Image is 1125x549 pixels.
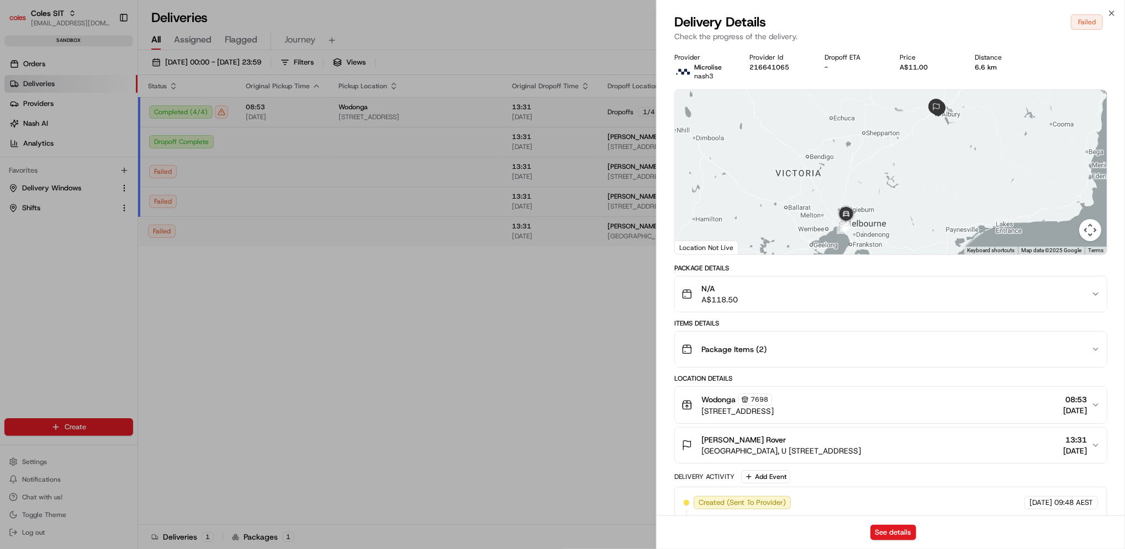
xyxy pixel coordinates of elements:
a: 💻API Documentation [89,156,182,175]
a: 📗Knowledge Base [7,156,89,175]
span: 13:31 [1063,434,1087,445]
button: Map camera controls [1079,219,1101,241]
span: Wodonga [701,394,736,405]
img: Google [678,240,714,254]
div: 💻 [93,161,102,170]
span: Knowledge Base [22,160,84,171]
input: Clear [29,71,182,83]
span: Package Items ( 2 ) [701,344,767,355]
span: [GEOGRAPHIC_DATA], U [STREET_ADDRESS] [701,445,861,456]
span: 08:53 [1063,394,1087,405]
span: 7698 [751,395,768,404]
span: Pylon [110,187,134,195]
span: Created (Sent To Provider) [699,498,786,508]
span: Map data ©2025 Google [1021,247,1081,253]
button: 216641065 [749,63,789,72]
p: Check the progress of the delivery. [674,31,1107,42]
button: See details [870,525,916,540]
button: Start new chat [188,109,201,122]
div: We're available if you need us! [38,116,140,125]
a: Terms (opens in new tab) [1088,247,1103,253]
div: 📗 [11,161,20,170]
span: [PERSON_NAME] Rover [701,434,786,445]
span: N/A [701,283,738,294]
img: microlise_logo.jpeg [674,63,692,81]
span: Microlise [694,63,722,72]
div: Package Details [674,264,1107,273]
div: Dropoff ETA [825,53,882,62]
span: [DATE] [1029,498,1052,508]
div: Delivery Activity [674,472,735,481]
span: API Documentation [104,160,177,171]
button: N/AA$118.50 [675,276,1107,312]
div: A$11.00 [900,63,957,72]
a: Open this area in Google Maps (opens a new window) [678,240,714,254]
span: [DATE] [1063,405,1087,416]
span: nash3 [694,72,714,81]
span: Delivery Details [674,13,766,31]
div: Location Details [674,374,1107,383]
div: Provider Id [749,53,807,62]
div: - [825,63,882,72]
div: Start new chat [38,105,181,116]
a: Powered byPylon [78,186,134,195]
button: Keyboard shortcuts [967,247,1015,254]
span: [STREET_ADDRESS] [701,406,774,417]
button: Wodonga7698[STREET_ADDRESS]08:53[DATE] [675,387,1107,423]
span: 09:48 AEST [1054,498,1093,508]
button: [PERSON_NAME] Rover[GEOGRAPHIC_DATA], U [STREET_ADDRESS]13:31[DATE] [675,428,1107,463]
p: Welcome 👋 [11,44,201,62]
button: Package Items (2) [675,332,1107,367]
img: Nash [11,11,33,33]
div: Provider [674,53,732,62]
button: Add Event [741,470,790,483]
div: Items Details [674,319,1107,328]
div: 6.6 km [975,63,1032,72]
span: A$118.50 [701,294,738,305]
div: Location Not Live [675,241,738,254]
span: [DATE] [1063,445,1087,456]
div: Distance [975,53,1032,62]
img: 1736555255976-a54dd68f-1ca7-489b-9aae-adbdc363a1c4 [11,105,31,125]
div: Price [900,53,957,62]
